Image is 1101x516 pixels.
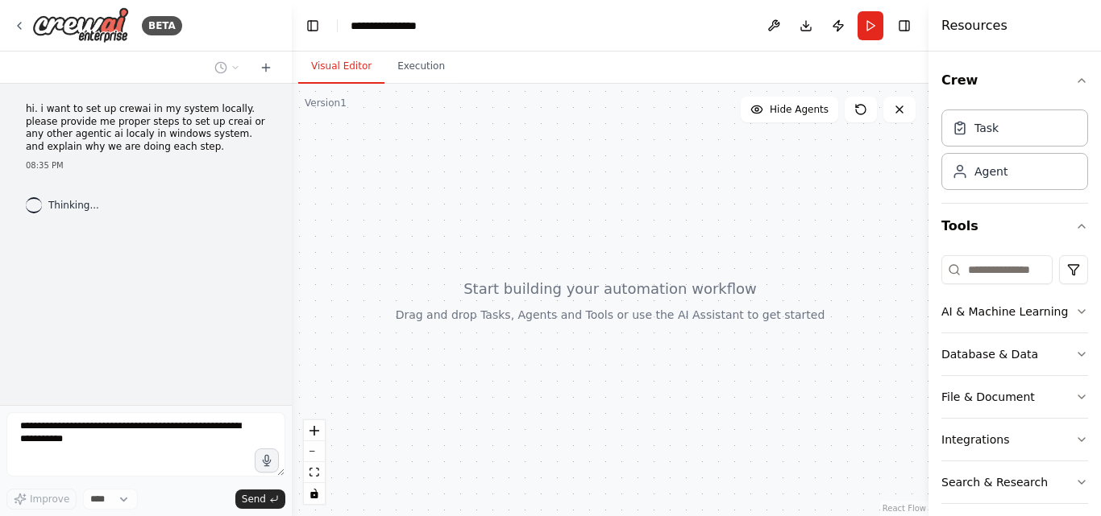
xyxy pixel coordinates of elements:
[298,50,384,84] button: Visual Editor
[208,58,247,77] button: Switch to previous chat
[941,461,1088,503] button: Search & Research
[26,159,266,171] div: 08:35 PM
[253,58,279,77] button: Start a new chat
[974,120,999,136] div: Task
[30,493,69,506] span: Improve
[941,16,1008,35] h4: Resources
[304,483,325,504] button: toggle interactivity
[242,493,266,506] span: Send
[6,489,77,510] button: Improve
[893,14,916,37] button: Hide right sidebar
[26,103,266,153] p: hi. i want to set up crewai in my system locally. please provide me proper steps to set up creai ...
[883,504,926,513] a: React Flow attribution
[941,376,1088,418] button: File & Document
[142,16,182,35] div: BETA
[941,419,1088,460] button: Integrations
[255,448,279,473] button: Click to speak your automation idea
[384,50,458,84] button: Execution
[304,441,325,462] button: zoom out
[304,462,325,483] button: fit view
[941,389,1035,405] div: File & Document
[974,163,1008,180] div: Agent
[351,18,431,34] nav: breadcrumb
[941,346,1038,362] div: Database & Data
[941,333,1088,375] button: Database & Data
[770,103,829,116] span: Hide Agents
[941,291,1088,332] button: AI & Machine Learning
[741,97,838,122] button: Hide Agents
[941,431,1009,448] div: Integrations
[301,14,324,37] button: Hide left sidebar
[941,474,1048,490] div: Search & Research
[304,420,325,441] button: zoom in
[32,7,129,43] img: Logo
[941,103,1088,203] div: Crew
[235,489,285,509] button: Send
[941,58,1088,103] button: Crew
[48,199,99,212] span: Thinking...
[305,97,347,109] div: Version 1
[941,303,1068,320] div: AI & Machine Learning
[941,204,1088,249] button: Tools
[304,420,325,504] div: React Flow controls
